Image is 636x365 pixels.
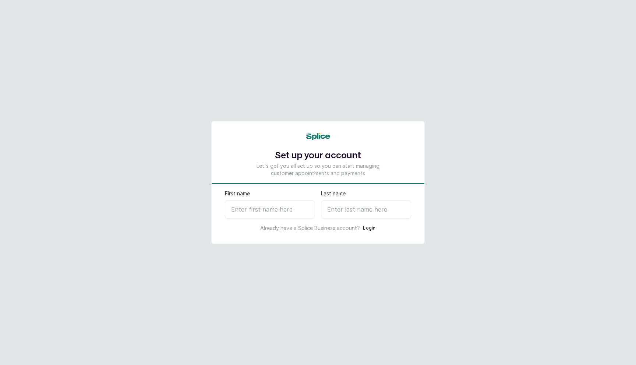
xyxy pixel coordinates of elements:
[321,200,411,219] input: Enter last name here
[363,224,376,232] button: Login
[321,190,346,197] label: Last name
[225,190,250,197] label: First name
[253,149,383,162] h1: Set up your account
[225,200,315,219] input: Enter first name here
[260,224,360,232] p: Already have a Splice Business account?
[253,162,383,177] p: Let's get you all set up so you can start managing customer appointments and payments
